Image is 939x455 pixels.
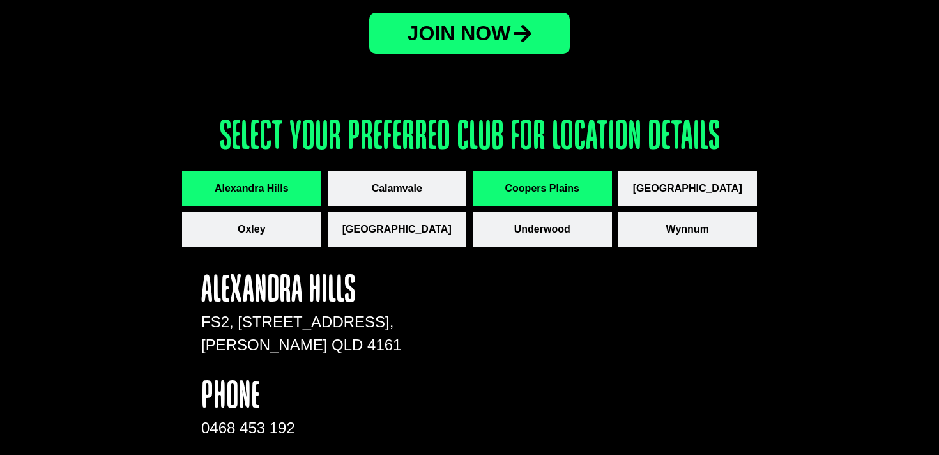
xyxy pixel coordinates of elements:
[182,118,757,158] h3: Select your preferred club for location details
[369,13,570,54] a: JOin now
[201,311,403,357] p: FS2, [STREET_ADDRESS], [PERSON_NAME] QLD 4161
[201,417,403,440] div: 0468 453 192
[372,181,422,196] span: Calamvale
[342,222,452,237] span: [GEOGRAPHIC_DATA]
[408,23,511,43] span: JOin now
[505,181,579,196] span: Coopers Plains
[201,378,403,417] h4: phone
[201,272,403,311] h4: Alexandra Hills
[238,222,266,237] span: Oxley
[514,222,570,237] span: Underwood
[633,181,742,196] span: [GEOGRAPHIC_DATA]
[666,222,709,237] span: Wynnum
[215,181,289,196] span: Alexandra Hills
